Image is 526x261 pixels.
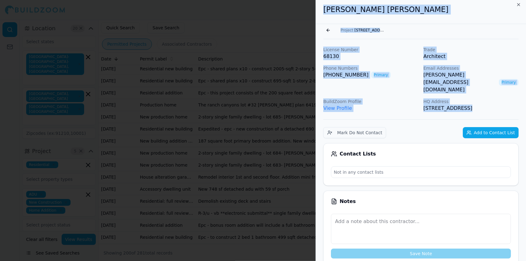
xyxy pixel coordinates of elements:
p: License Number [323,47,418,53]
button: Add to Contact List [463,127,519,138]
p: Not in any contact lists [331,167,511,178]
p: Email Addresses [423,65,519,71]
p: 68130 [323,53,418,60]
p: Phone Numbers [323,65,418,71]
span: Primary [371,72,391,78]
div: Notes [331,198,511,205]
button: Mark Do Not Contact [323,127,386,138]
p: Trade [423,47,519,53]
a: View Profile [323,105,352,111]
p: BuildZoom Profile [323,98,418,105]
button: Project[STREET_ADDRESS][PERSON_NAME] [337,26,389,35]
span: Project [340,28,353,33]
a: [PERSON_NAME][EMAIL_ADDRESS][DOMAIN_NAME] [423,71,496,93]
span: [STREET_ADDRESS][PERSON_NAME] [354,28,385,33]
span: Primary [499,79,519,86]
h2: [PERSON_NAME] [PERSON_NAME] [323,5,519,14]
p: [STREET_ADDRESS] [423,105,519,112]
p: Architect [423,53,519,60]
a: [PHONE_NUMBER] [323,71,369,79]
p: HQ Address [423,98,519,105]
div: Contact Lists [331,151,511,157]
